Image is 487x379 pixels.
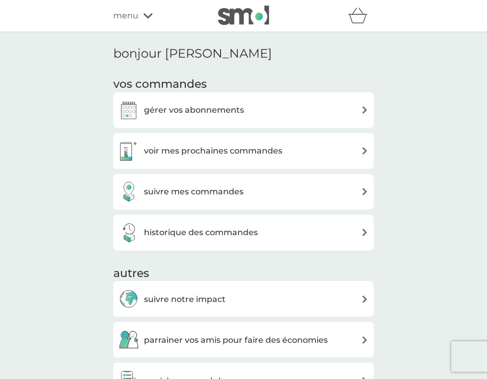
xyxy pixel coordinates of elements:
h2: bonjour [PERSON_NAME] [113,46,374,61]
img: flèche à droite [361,106,369,114]
img: flèche à droite [361,295,369,303]
img: flèche à droite [361,229,369,236]
img: flèche à droite [361,336,369,344]
h3: vos commandes [113,77,374,92]
h3: gérer vos abonnements [144,104,244,117]
div: panier [348,6,374,26]
h3: suivre mes commandes [144,185,243,198]
h3: voir mes prochaines commandes [144,144,282,158]
h3: suivre notre impact [144,293,226,306]
h3: parrainer vos amis pour faire des économies [144,334,328,347]
span: menu [113,9,138,22]
img: smol [218,6,269,25]
img: flèche à droite [361,147,369,155]
h3: autres [113,266,374,282]
h3: historique des commandes [144,226,258,239]
img: flèche à droite [361,188,369,195]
